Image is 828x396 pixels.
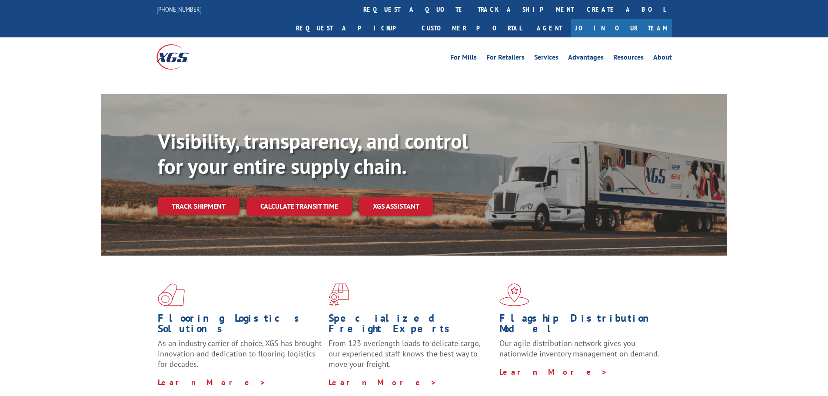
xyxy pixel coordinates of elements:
[289,19,415,37] a: Request a pickup
[156,5,202,13] a: [PHONE_NUMBER]
[534,54,559,63] a: Services
[158,127,468,180] b: Visibility, transparency, and control for your entire supply chain.
[499,313,664,338] h1: Flagship Distribution Model
[528,19,571,37] a: Agent
[329,283,349,306] img: xgs-icon-focused-on-flooring-red
[158,197,239,215] a: Track shipment
[158,377,266,387] a: Learn More >
[499,367,608,377] a: Learn More >
[415,19,528,37] a: Customer Portal
[359,197,433,216] a: XGS ASSISTANT
[158,338,322,369] span: As an industry carrier of choice, XGS has brought innovation and dedication to flooring logistics...
[613,54,644,63] a: Resources
[450,54,477,63] a: For Mills
[499,338,659,359] span: Our agile distribution network gives you nationwide inventory management on demand.
[158,283,185,306] img: xgs-icon-total-supply-chain-intelligence-red
[568,54,604,63] a: Advantages
[486,54,525,63] a: For Retailers
[246,197,352,216] a: Calculate transit time
[499,283,529,306] img: xgs-icon-flagship-distribution-model-red
[653,54,672,63] a: About
[329,313,493,338] h1: Specialized Freight Experts
[158,313,322,338] h1: Flooring Logistics Solutions
[571,19,672,37] a: Join Our Team
[329,338,493,377] p: From 123 overlength loads to delicate cargo, our experienced staff knows the best way to move you...
[329,377,437,387] a: Learn More >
